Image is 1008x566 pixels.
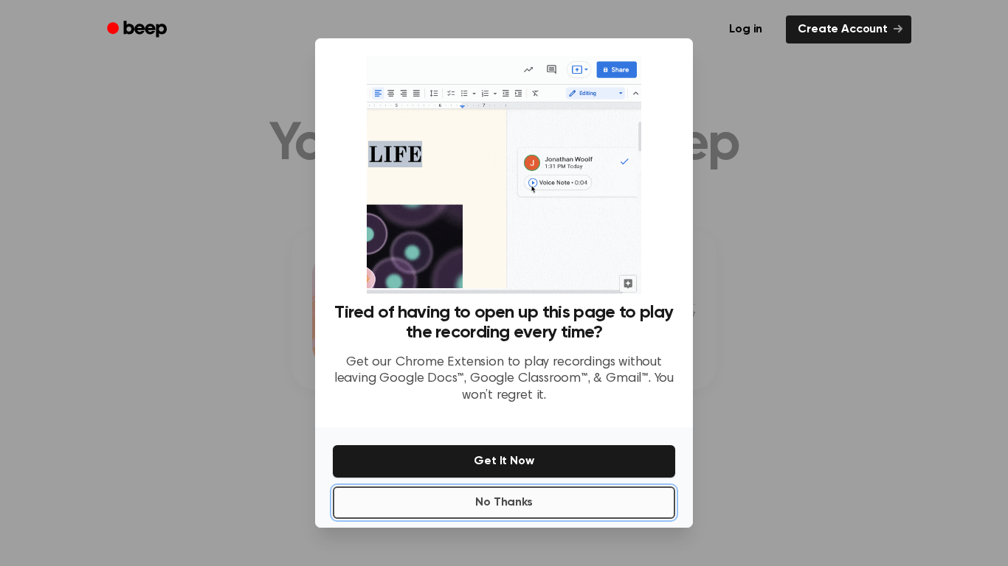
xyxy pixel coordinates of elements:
h3: Tired of having to open up this page to play the recording every time? [333,303,675,343]
button: No Thanks [333,486,675,519]
img: Beep extension in action [367,56,641,294]
a: Create Account [786,15,911,43]
button: Get It Now [333,445,675,478]
a: Log in [714,13,777,46]
p: Get our Chrome Extension to play recordings without leaving Google Docs™, Google Classroom™, & Gm... [333,354,675,405]
a: Beep [97,15,180,44]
